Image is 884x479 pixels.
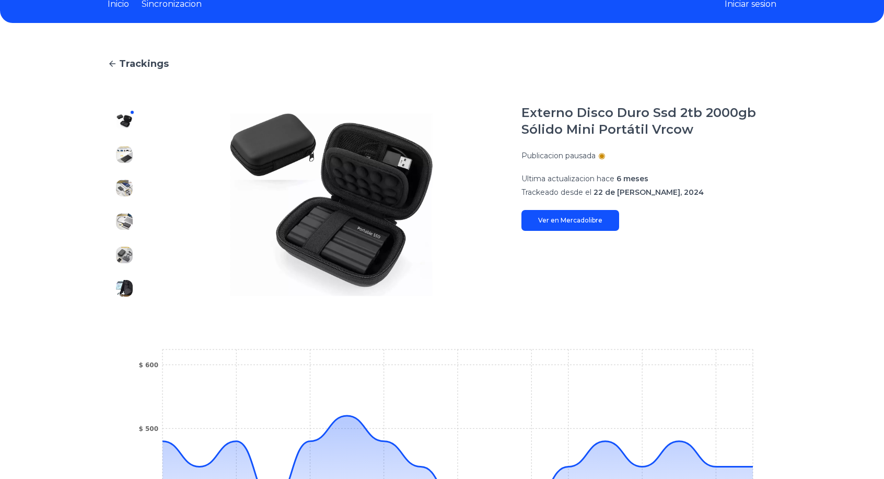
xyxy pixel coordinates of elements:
[594,188,704,197] span: 22 de [PERSON_NAME], 2024
[108,56,776,71] a: Trackings
[521,174,614,183] span: Ultima actualizacion hace
[162,104,501,305] img: Externo Disco Duro Ssd 2tb 2000gb Sólido Mini Portátil Vrcow
[521,188,591,197] span: Trackeado desde el
[138,425,158,433] tspan: $ 500
[116,146,133,163] img: Externo Disco Duro Ssd 2tb 2000gb Sólido Mini Portátil Vrcow
[116,180,133,196] img: Externo Disco Duro Ssd 2tb 2000gb Sólido Mini Portátil Vrcow
[521,150,596,161] p: Publicacion pausada
[116,247,133,263] img: Externo Disco Duro Ssd 2tb 2000gb Sólido Mini Portátil Vrcow
[521,210,619,231] a: Ver en Mercadolibre
[617,174,648,183] span: 6 meses
[116,280,133,297] img: Externo Disco Duro Ssd 2tb 2000gb Sólido Mini Portátil Vrcow
[138,361,158,369] tspan: $ 600
[521,104,776,138] h1: Externo Disco Duro Ssd 2tb 2000gb Sólido Mini Portátil Vrcow
[119,56,169,71] span: Trackings
[116,213,133,230] img: Externo Disco Duro Ssd 2tb 2000gb Sólido Mini Portátil Vrcow
[116,113,133,130] img: Externo Disco Duro Ssd 2tb 2000gb Sólido Mini Portátil Vrcow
